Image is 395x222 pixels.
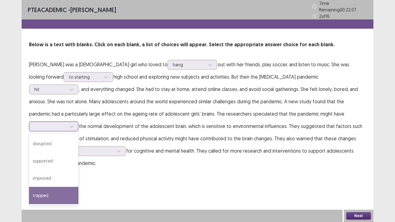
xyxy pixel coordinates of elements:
[29,41,366,48] p: Below is a text with blanks. Click on each blank, a list of choices will appear. Select the appro...
[69,72,101,82] div: to starting
[319,13,330,19] p: 2 of 16
[29,170,78,187] div: improved
[173,60,205,69] div: hang
[34,85,66,94] div: hit
[29,187,78,204] div: trapped
[29,135,78,152] div: disrupted
[29,58,366,169] p: [PERSON_NAME] was a [DEMOGRAPHIC_DATA] girl who loved to out with her friends, play soccer, and l...
[29,152,78,170] div: supported
[346,212,371,220] button: Next
[28,6,67,14] span: PTE academic
[28,5,116,14] p: - [PERSON_NAME]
